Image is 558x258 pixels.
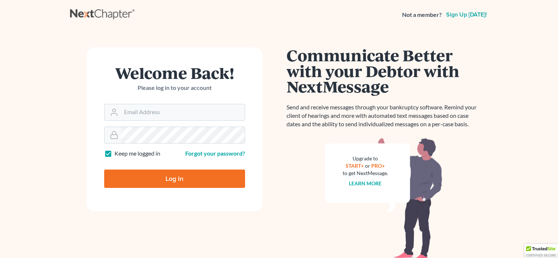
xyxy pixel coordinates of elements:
div: TrustedSite Certified [524,244,558,258]
h1: Welcome Back! [104,65,245,81]
h1: Communicate Better with your Debtor with NextMessage [287,47,481,94]
a: Forgot your password? [185,150,245,157]
div: to get NextMessage. [343,170,388,177]
input: Log In [104,170,245,188]
a: Sign up [DATE]! [445,12,488,18]
strong: Not a member? [402,11,442,19]
p: Please log in to your account [104,84,245,92]
a: START+ [346,163,364,169]
span: or [365,163,370,169]
p: Send and receive messages through your bankruptcy software. Remind your client of hearings and mo... [287,103,481,128]
div: Upgrade to [343,155,388,162]
a: Learn more [349,180,382,186]
input: Email Address [121,104,245,120]
a: PRO+ [371,163,385,169]
label: Keep me logged in [114,149,160,158]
